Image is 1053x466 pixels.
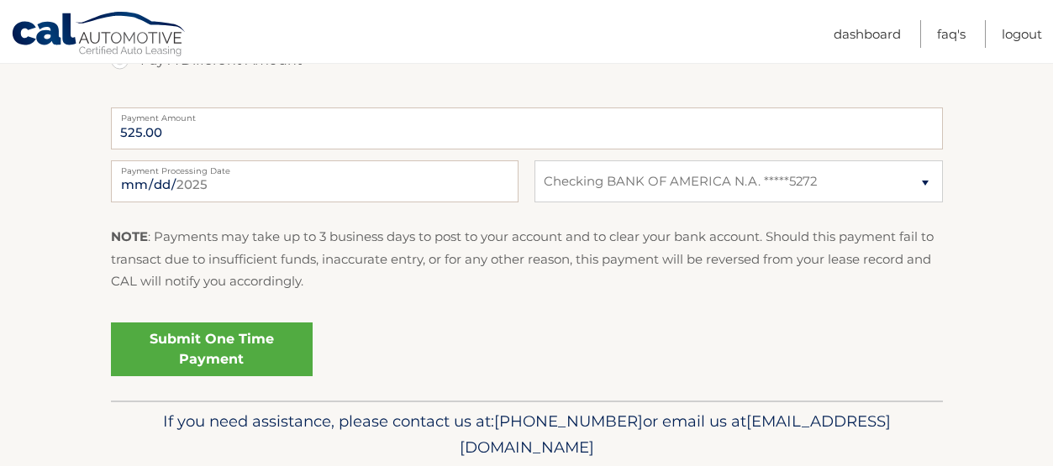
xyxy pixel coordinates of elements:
a: Logout [1002,20,1042,48]
p: If you need assistance, please contact us at: or email us at [122,408,932,462]
input: Payment Amount [111,107,943,149]
p: : Payments may take up to 3 business days to post to your account and to clear your bank account.... [111,226,943,292]
a: Submit One Time Payment [111,322,313,376]
span: [PHONE_NUMBER] [494,411,643,431]
input: Payment Date [111,160,519,202]
label: Payment Amount [111,107,943,121]
label: Payment Processing Date [111,160,519,174]
a: FAQ's [937,20,966,48]
strong: NOTE [111,228,148,244]
a: Cal Automotive [11,11,187,60]
a: Dashboard [834,20,901,48]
